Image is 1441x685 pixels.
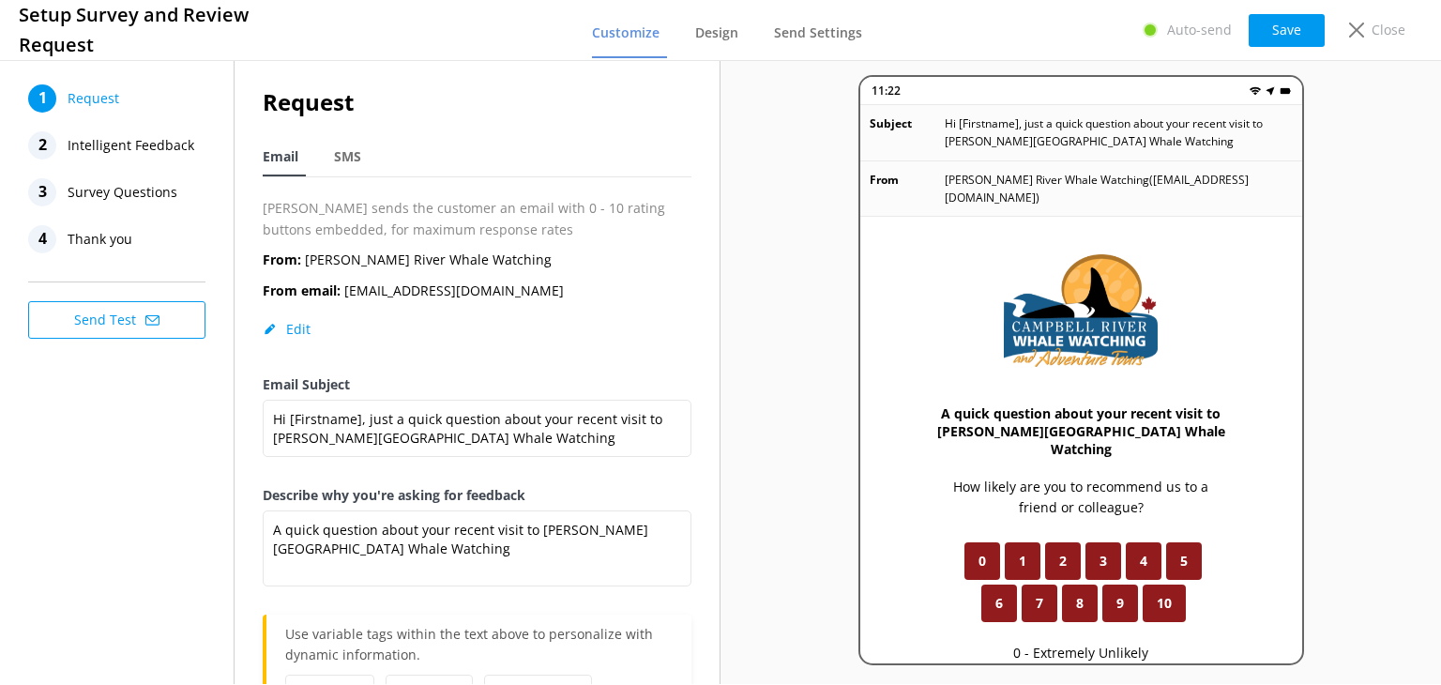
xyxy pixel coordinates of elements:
span: 10 [1157,593,1172,614]
img: near-me.png [1265,85,1276,97]
span: Send Settings [774,23,862,42]
span: Thank you [68,225,132,253]
button: Save [1249,14,1325,47]
h3: A quick question about your recent visit to [PERSON_NAME][GEOGRAPHIC_DATA] Whale Watching [935,404,1227,458]
div: 4 [28,225,56,253]
b: From email: [263,282,341,299]
span: 6 [995,593,1003,614]
span: SMS [334,147,361,166]
p: Subject [870,114,945,150]
p: [PERSON_NAME] River Whale Watching ( [EMAIL_ADDRESS][DOMAIN_NAME] ) [945,171,1293,206]
p: Use variable tags within the text above to personalize with dynamic information. [285,624,673,675]
img: wifi.png [1250,85,1261,97]
p: 0 - Extremely Unlikely [1013,643,1148,663]
textarea: Hi [Firstname], just a quick question about your recent visit to [PERSON_NAME][GEOGRAPHIC_DATA] W... [263,400,691,457]
p: Hi [Firstname], just a quick question about your recent visit to [PERSON_NAME][GEOGRAPHIC_DATA] W... [945,114,1293,150]
h2: Request [263,84,691,120]
p: [PERSON_NAME] sends the customer an email with 0 - 10 rating buttons embedded, for maximum respon... [263,198,691,240]
span: 1 [1019,551,1026,571]
div: 2 [28,131,56,160]
span: 9 [1116,593,1124,614]
span: 0 [978,551,986,571]
span: Survey Questions [68,178,177,206]
div: 1 [28,84,56,113]
span: 8 [1076,593,1084,614]
img: battery.png [1280,85,1291,97]
p: [PERSON_NAME] River Whale Watching [263,250,552,270]
label: Email Subject [263,374,691,395]
button: Send Test [28,301,205,339]
p: From [870,171,945,206]
p: How likely are you to recommend us to a friend or colleague? [935,477,1227,519]
span: Customize [592,23,660,42]
div: 3 [28,178,56,206]
b: From: [263,251,301,268]
span: Request [68,84,119,113]
img: 654-1741904015.png [1004,254,1158,367]
span: 5 [1180,551,1188,571]
span: 7 [1036,593,1043,614]
label: Describe why you're asking for feedback [263,485,691,506]
span: Design [695,23,738,42]
button: Edit [263,320,311,339]
span: 4 [1140,551,1147,571]
p: Auto-send [1167,20,1232,40]
span: Email [263,147,298,166]
span: 2 [1059,551,1067,571]
p: 11:22 [872,82,901,99]
p: Close [1372,20,1405,40]
span: 3 [1100,551,1107,571]
p: [EMAIL_ADDRESS][DOMAIN_NAME] [263,281,564,301]
span: Intelligent Feedback [68,131,194,160]
textarea: A quick question about your recent visit to [PERSON_NAME][GEOGRAPHIC_DATA] Whale Watching [263,510,691,586]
